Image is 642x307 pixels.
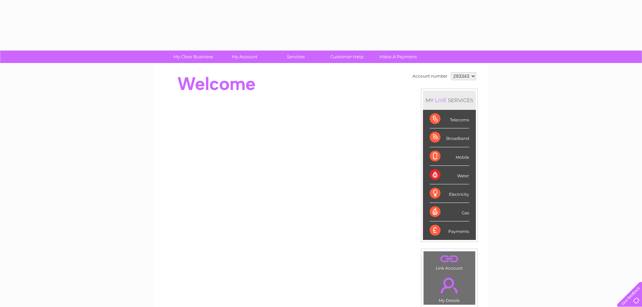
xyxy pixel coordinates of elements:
[430,166,469,184] div: Water
[165,51,221,63] a: My Clear Business
[423,272,476,305] td: My Details
[430,147,469,166] div: Mobile
[430,128,469,147] div: Broadband
[434,97,448,103] div: LIVE
[370,51,426,63] a: Make A Payment
[430,110,469,128] div: Telecoms
[217,51,272,63] a: My Account
[423,91,476,110] div: MY SERVICES
[430,221,469,240] div: Payments
[425,274,473,297] a: .
[423,251,476,272] td: Link Account
[319,51,375,63] a: Customer Help
[430,184,469,203] div: Electricity
[425,253,473,265] a: .
[411,70,449,82] td: Account number
[268,51,324,63] a: Services
[430,203,469,221] div: Gas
